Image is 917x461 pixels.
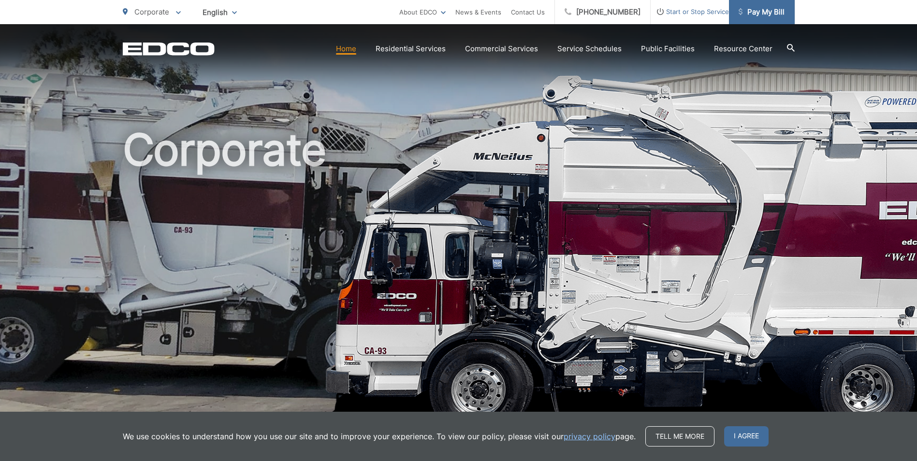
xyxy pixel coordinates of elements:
[376,43,446,55] a: Residential Services
[724,426,769,447] span: I agree
[739,6,785,18] span: Pay My Bill
[511,6,545,18] a: Contact Us
[123,42,215,56] a: EDCD logo. Return to the homepage.
[641,43,695,55] a: Public Facilities
[465,43,538,55] a: Commercial Services
[399,6,446,18] a: About EDCO
[336,43,356,55] a: Home
[557,43,622,55] a: Service Schedules
[123,126,795,432] h1: Corporate
[195,4,244,21] span: English
[455,6,501,18] a: News & Events
[714,43,772,55] a: Resource Center
[645,426,714,447] a: Tell me more
[123,431,636,442] p: We use cookies to understand how you use our site and to improve your experience. To view our pol...
[564,431,615,442] a: privacy policy
[134,7,169,16] span: Corporate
